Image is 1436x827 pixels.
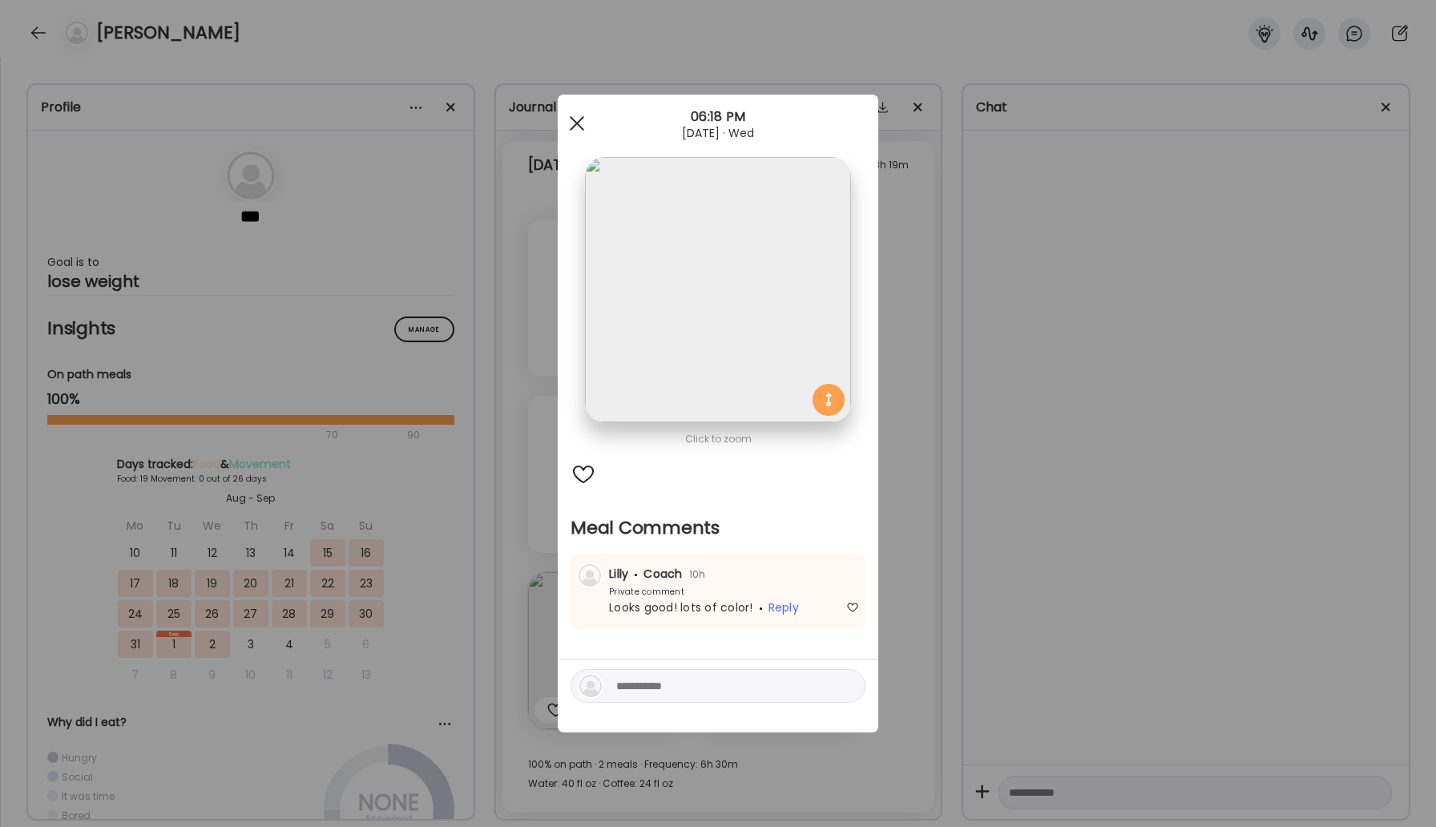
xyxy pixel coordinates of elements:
[577,586,684,598] div: Private comment
[558,107,878,127] div: 06:18 PM
[579,564,601,587] img: bg-avatar-default.svg
[558,127,878,139] div: [DATE] · Wed
[609,566,683,582] span: Lilly Coach
[609,599,753,615] span: Looks good! lots of color!
[571,516,865,540] h2: Meal Comments
[768,599,799,615] span: Reply
[585,157,850,422] img: images%2FMmnsg9FMMIdfUg6NitmvFa1XKOJ3%2F0nUP56kl0JHMhG83QNws%2FOQ2TeVcSkYnfthqCxf9B_1080
[579,675,602,697] img: bg-avatar-default.svg
[571,430,865,449] div: Click to zoom
[683,567,706,581] span: 10h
